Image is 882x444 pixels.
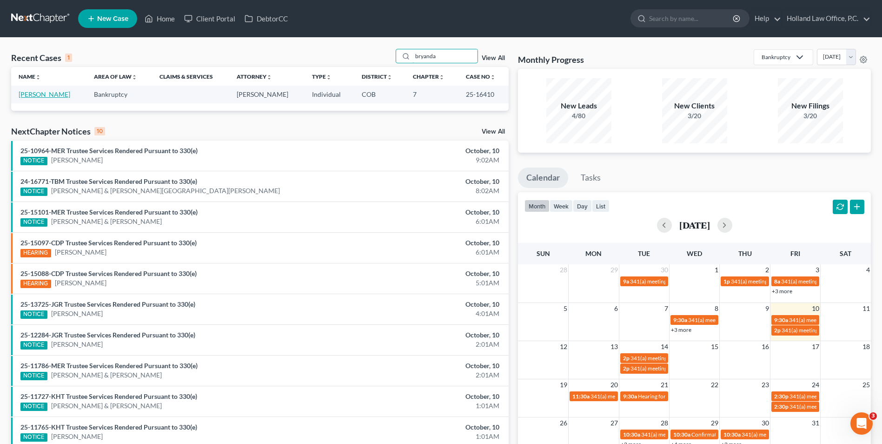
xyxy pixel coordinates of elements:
[761,379,770,390] span: 23
[240,10,292,27] a: DebtorCC
[623,393,637,400] span: 9:30a
[714,303,719,314] span: 8
[51,340,103,349] a: [PERSON_NAME]
[346,269,499,278] div: October, 10
[691,431,798,438] span: Confirmation Hearing for [PERSON_NAME]
[237,73,272,80] a: Attorneyunfold_more
[778,111,843,121] div: 3/20
[346,401,499,410] div: 1:01AM
[559,264,568,276] span: 28
[559,417,568,429] span: 26
[19,90,70,98] a: [PERSON_NAME]
[312,73,332,80] a: Typeunfold_more
[811,303,820,314] span: 10
[660,264,669,276] span: 30
[387,74,392,80] i: unfold_more
[710,417,719,429] span: 29
[20,249,51,257] div: HEARING
[673,316,687,323] span: 9:30a
[346,432,499,441] div: 1:01AM
[610,264,619,276] span: 29
[550,200,573,212] button: week
[132,74,137,80] i: unfold_more
[546,111,611,121] div: 4/80
[94,73,137,80] a: Area of Lawunfold_more
[662,101,727,111] div: New Clients
[638,393,710,400] span: Hearing for [PERSON_NAME]
[20,218,47,227] div: NOTICE
[774,403,789,410] span: 2:30p
[51,309,103,318] a: [PERSON_NAME]
[815,264,820,276] span: 3
[774,278,780,285] span: 8a
[11,52,72,63] div: Recent Cases
[305,86,354,103] td: Individual
[811,341,820,352] span: 17
[51,155,103,165] a: [PERSON_NAME]
[630,355,769,362] span: 341(a) meeting for [PERSON_NAME] & [PERSON_NAME]
[862,303,871,314] span: 11
[362,73,392,80] a: Districtunfold_more
[482,55,505,61] a: View All
[20,280,51,288] div: HEARING
[559,379,568,390] span: 19
[782,10,870,27] a: Holland Law Office, P.C.
[772,288,792,295] a: +3 more
[673,431,690,438] span: 10:30a
[563,303,568,314] span: 5
[537,249,550,257] span: Sun
[346,330,499,340] div: October, 10
[630,365,720,372] span: 341(a) meeting for [PERSON_NAME]
[865,264,871,276] span: 4
[623,355,630,362] span: 2p
[346,370,499,380] div: 2:01AM
[623,365,630,372] span: 2p
[20,269,197,277] a: 25-15088-CDP Trustee Services Rendered Pursuant to 330(e)
[346,146,499,155] div: October, 10
[524,200,550,212] button: month
[65,54,72,62] div: 1
[51,370,162,380] a: [PERSON_NAME] & [PERSON_NAME]
[490,74,496,80] i: unfold_more
[811,379,820,390] span: 24
[346,248,499,257] div: 6:01AM
[774,393,789,400] span: 2:30p
[20,147,198,155] a: 25-10964-MER Trustee Services Rendered Pursuant to 330(e)
[778,101,843,111] div: New Filings
[663,303,669,314] span: 7
[742,431,881,438] span: 341(a) meeting for [PERSON_NAME] & [PERSON_NAME]
[687,249,702,257] span: Wed
[869,412,877,420] span: 3
[585,249,602,257] span: Mon
[482,128,505,135] a: View All
[572,168,609,188] a: Tasks
[518,54,584,65] h3: Monthly Progress
[19,73,41,80] a: Nameunfold_more
[20,239,197,247] a: 25-15097-CDP Trustee Services Rendered Pursuant to 330(e)
[346,177,499,186] div: October, 10
[11,126,105,137] div: NextChapter Notices
[623,431,640,438] span: 10:30a
[610,417,619,429] span: 27
[97,15,128,22] span: New Case
[51,432,103,441] a: [PERSON_NAME]
[55,248,106,257] a: [PERSON_NAME]
[20,331,195,339] a: 25-12284-JGR Trustee Services Rendered Pursuant to 330(e)
[35,74,41,80] i: unfold_more
[412,49,477,63] input: Search by name...
[20,177,197,185] a: 24-16771-TBM Trustee Services Rendered Pursuant to 330(e)
[266,74,272,80] i: unfold_more
[638,249,650,257] span: Tue
[731,278,870,285] span: 341(a) meeting for [PERSON_NAME] & [PERSON_NAME]
[789,316,879,323] span: 341(a) meeting for [PERSON_NAME]
[660,379,669,390] span: 21
[559,341,568,352] span: 12
[229,86,305,103] td: [PERSON_NAME]
[671,326,691,333] a: +3 more
[762,53,790,61] div: Bankruptcy
[764,264,770,276] span: 2
[710,379,719,390] span: 22
[20,188,47,196] div: NOTICE
[20,392,197,400] a: 25-11727-KHT Trustee Services Rendered Pursuant to 330(e)
[346,300,499,309] div: October, 10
